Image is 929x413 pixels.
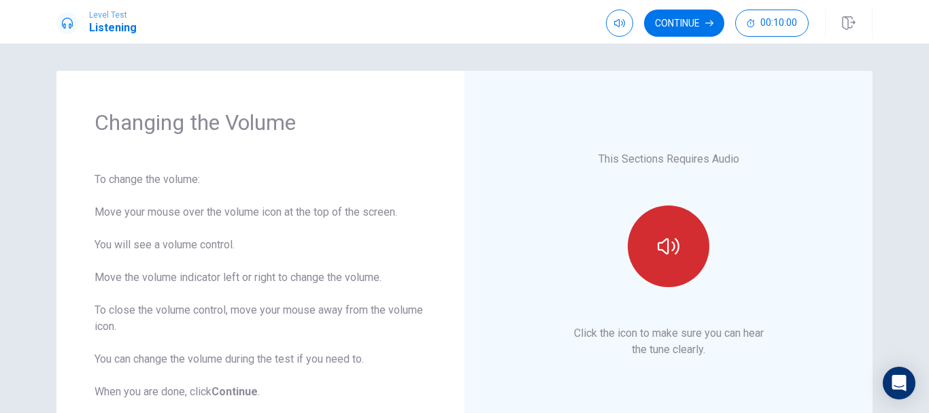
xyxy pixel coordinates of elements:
p: Click the icon to make sure you can hear the tune clearly. [574,325,764,358]
h1: Changing the Volume [95,109,426,136]
h1: Listening [89,20,137,36]
div: Open Intercom Messenger [883,367,915,399]
b: Continue [212,385,258,398]
div: To change the volume: Move your mouse over the volume icon at the top of the screen. You will see... [95,171,426,400]
span: 00:10:00 [760,18,797,29]
button: Continue [644,10,724,37]
span: Level Test [89,10,137,20]
button: 00:10:00 [735,10,809,37]
p: This Sections Requires Audio [598,151,739,167]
